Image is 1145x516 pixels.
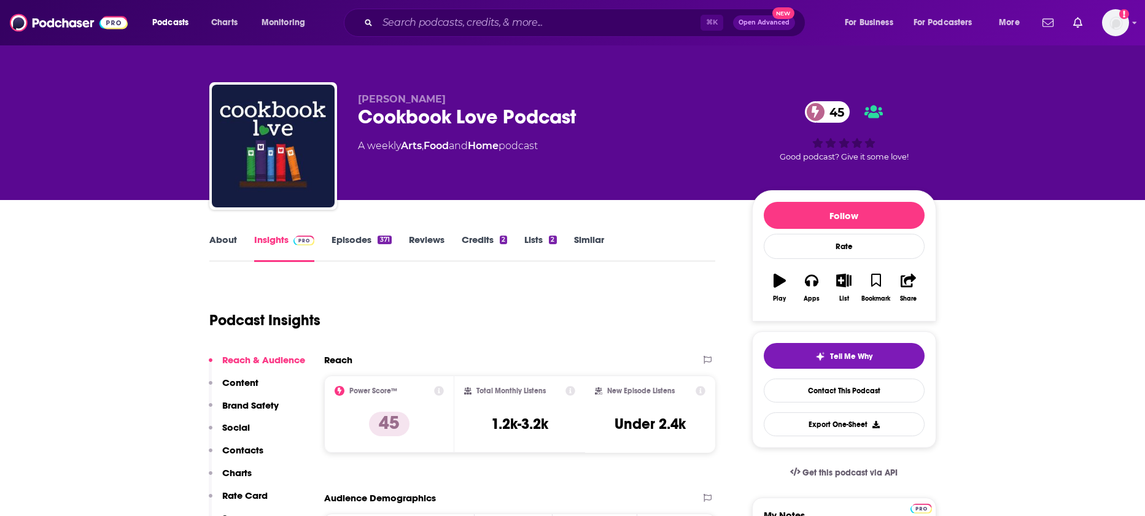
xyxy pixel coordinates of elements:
[764,266,796,310] button: Play
[222,377,258,388] p: Content
[780,152,909,161] span: Good podcast? Give it some love!
[796,266,828,310] button: Apps
[324,492,436,504] h2: Audience Demographics
[764,202,925,229] button: Follow
[500,236,507,244] div: 2
[701,15,723,31] span: ⌘ K
[209,444,263,467] button: Contacts
[262,14,305,31] span: Monitoring
[805,101,850,123] a: 45
[209,354,305,377] button: Reach & Audience
[449,140,468,152] span: and
[332,234,391,262] a: Episodes371
[549,236,556,244] div: 2
[752,93,936,169] div: 45Good podcast? Give it some love!
[152,14,188,31] span: Podcasts
[476,387,546,395] h2: Total Monthly Listens
[773,295,786,302] div: Play
[222,354,305,366] p: Reach & Audience
[468,140,499,152] a: Home
[1102,9,1129,36] img: User Profile
[1102,9,1129,36] span: Logged in as ocharlson
[212,85,335,207] img: Cookbook Love Podcast
[424,140,449,152] a: Food
[804,295,820,302] div: Apps
[910,504,932,514] img: Podchaser Pro
[222,467,252,479] p: Charts
[802,468,898,478] span: Get this podcast via API
[211,14,238,31] span: Charts
[355,9,817,37] div: Search podcasts, credits, & more...
[817,101,850,123] span: 45
[209,467,252,490] button: Charts
[1119,9,1129,19] svg: Add a profile image
[914,14,972,31] span: For Podcasters
[378,13,701,33] input: Search podcasts, credits, & more...
[209,234,237,262] a: About
[900,295,917,302] div: Share
[990,13,1035,33] button: open menu
[906,13,990,33] button: open menu
[203,13,245,33] a: Charts
[615,415,686,433] h3: Under 2.4k
[764,412,925,436] button: Export One-Sheet
[892,266,924,310] button: Share
[358,93,446,105] span: [PERSON_NAME]
[910,502,932,514] a: Pro website
[209,377,258,399] button: Content
[780,458,908,488] a: Get this podcast via API
[524,234,556,262] a: Lists2
[254,234,315,262] a: InsightsPodchaser Pro
[1102,9,1129,36] button: Show profile menu
[999,14,1020,31] span: More
[764,379,925,402] a: Contact This Podcast
[10,11,128,34] img: Podchaser - Follow, Share and Rate Podcasts
[409,234,444,262] a: Reviews
[860,266,892,310] button: Bookmark
[574,234,604,262] a: Similar
[209,422,250,444] button: Social
[209,399,279,422] button: Brand Safety
[861,295,890,302] div: Bookmark
[293,236,315,245] img: Podchaser Pro
[369,412,409,436] p: 45
[839,295,849,302] div: List
[401,140,422,152] a: Arts
[491,415,548,433] h3: 1.2k-3.2k
[815,352,825,361] img: tell me why sparkle
[358,139,538,153] div: A weekly podcast
[764,343,925,369] button: tell me why sparkleTell Me Why
[1068,12,1087,33] a: Show notifications dropdown
[764,234,925,259] div: Rate
[349,387,397,395] h2: Power Score™
[253,13,321,33] button: open menu
[422,140,424,152] span: ,
[222,399,279,411] p: Brand Safety
[1038,12,1058,33] a: Show notifications dropdown
[209,490,268,512] button: Rate Card
[144,13,204,33] button: open menu
[324,354,352,366] h2: Reach
[845,14,893,31] span: For Business
[772,7,794,19] span: New
[462,234,507,262] a: Credits2
[607,387,675,395] h2: New Episode Listens
[830,352,872,361] span: Tell Me Why
[222,490,268,501] p: Rate Card
[378,236,391,244] div: 371
[836,13,909,33] button: open menu
[739,20,790,26] span: Open Advanced
[828,266,860,310] button: List
[733,15,795,30] button: Open AdvancedNew
[209,311,320,329] h1: Podcast Insights
[222,422,250,433] p: Social
[222,444,263,456] p: Contacts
